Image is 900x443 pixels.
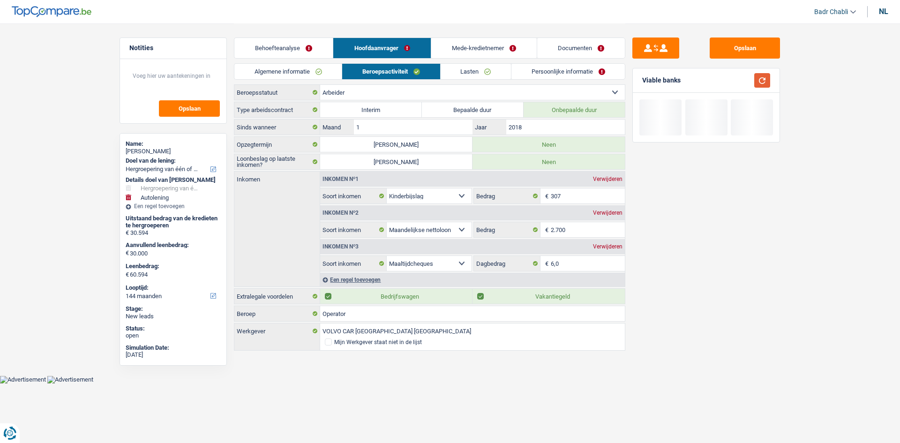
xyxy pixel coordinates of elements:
[126,344,221,352] div: Simulation Date:
[234,172,320,182] label: Inkomen
[126,263,219,270] label: Leenbedrag:
[320,210,361,216] div: Inkomen nº2
[126,249,129,257] span: €
[472,120,506,135] label: Jaar
[126,305,221,313] div: Stage:
[234,102,320,117] label: Type arbeidscontract
[159,100,220,117] button: Opslaan
[320,120,353,135] label: Maand
[807,4,856,20] a: Badr Chabli
[126,271,129,278] span: €
[591,244,625,249] div: Verwijderen
[126,215,221,229] div: Uitstaand bedrag van de kredieten te hergroeperen
[234,85,320,100] label: Beroepsstatuut
[320,289,472,304] label: Bedrijfswagen
[234,323,320,338] label: Werkgever
[126,176,221,184] div: Details doel van [PERSON_NAME]
[591,176,625,182] div: Verwijderen
[126,325,221,332] div: Status:
[320,256,387,271] label: Soort inkomen
[234,289,320,304] label: Extralegale voordelen
[320,222,387,237] label: Soort inkomen
[320,244,361,249] div: Inkomen nº3
[814,8,848,16] span: Badr Chabli
[320,137,472,152] label: [PERSON_NAME]
[129,44,217,52] h5: Notities
[524,102,625,117] label: Onbepaalde duur
[422,102,524,117] label: Bepaalde duur
[472,137,625,152] label: Neen
[320,176,361,182] div: Inkomen nº1
[320,188,387,203] label: Soort inkomen
[879,7,888,16] div: nl
[234,154,320,169] label: Loonbeslag op laatste inkomen?
[126,229,221,237] div: € 30.594
[710,38,780,59] button: Opslaan
[642,76,681,84] div: Viable banks
[234,137,320,152] label: Opzegtermijn
[506,120,625,135] input: JJJJ
[474,256,540,271] label: Dagbedrag
[126,241,219,249] label: Aanvullend leenbedrag:
[540,188,551,203] span: €
[234,64,342,79] a: Algemene informatie
[126,203,221,210] div: Een regel toevoegen
[320,323,625,338] input: Zoek je werkgever
[474,188,540,203] label: Bedrag
[126,140,221,148] div: Name:
[179,105,201,112] span: Opslaan
[591,210,625,216] div: Verwijderen
[47,376,93,383] img: Advertisement
[354,120,472,135] input: MM
[431,38,537,58] a: Mede-kredietnemer
[320,154,472,169] label: [PERSON_NAME]
[234,120,320,135] label: Sinds wanneer
[126,148,221,155] div: [PERSON_NAME]
[342,64,440,79] a: Beroepsactiviteit
[334,339,422,345] div: Mijn Werkgever staat niet in de lijst
[537,38,625,58] a: Documenten
[234,38,333,58] a: Behoefteanalyse
[126,351,221,359] div: [DATE]
[320,273,625,286] div: Een regel toevoegen
[441,64,511,79] a: Lasten
[333,38,430,58] a: Hoofdaanvrager
[126,284,219,292] label: Looptijd:
[234,306,320,321] label: Beroep
[472,154,625,169] label: Neen
[472,289,625,304] label: Vakantiegeld
[474,222,540,237] label: Bedrag
[126,332,221,339] div: open
[320,102,422,117] label: Interim
[126,157,219,165] label: Doel van de lening:
[511,64,625,79] a: Persoonlijke informatie
[12,6,91,17] img: TopCompare Logo
[540,256,551,271] span: €
[126,313,221,320] div: New leads
[540,222,551,237] span: €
